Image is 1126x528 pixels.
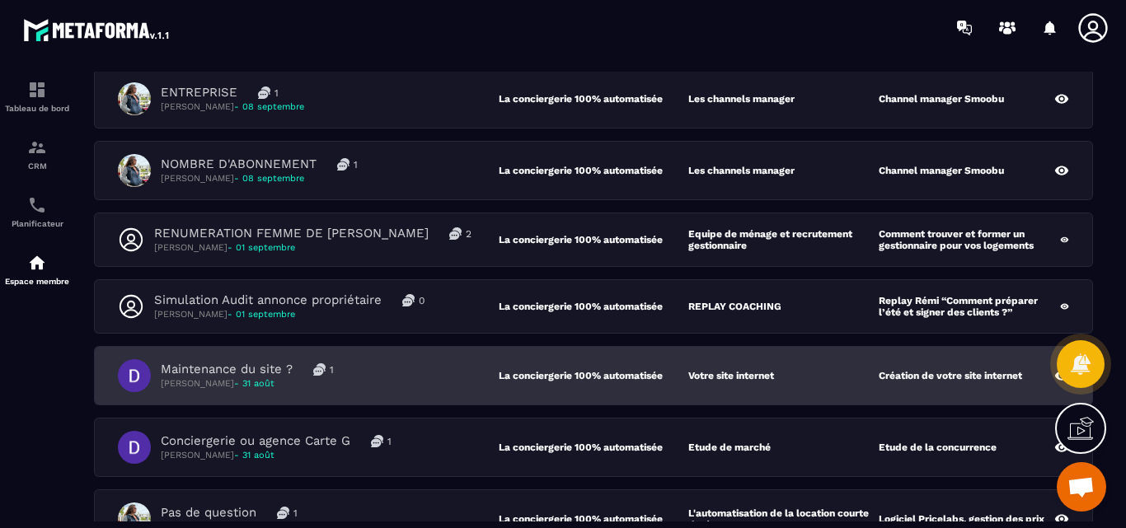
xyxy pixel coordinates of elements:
span: - 01 septembre [228,309,295,320]
p: 1 [330,363,334,376]
p: Les channels manager [688,93,795,105]
p: 1 [274,86,279,100]
img: formation [27,80,47,100]
p: Conciergerie ou agence Carte G [161,433,350,449]
p: [PERSON_NAME] [161,449,392,461]
p: 0 [419,294,425,307]
p: Replay Rémi “Comment préparer l’été et signer des clients ?” [879,295,1060,318]
p: Equipe de ménage et recrutement gestionnaire [688,228,879,251]
p: Votre site internet [688,370,774,381]
p: La conciergerie 100% automatisée [499,93,689,105]
p: Channel manager Smoobu [879,93,1004,105]
div: Ouvrir le chat [1057,462,1106,512]
p: Pas de question [161,505,256,521]
img: messages [402,294,415,306]
p: Espace membre [4,277,70,286]
p: Planificateur [4,219,70,228]
a: formationformationTableau de bord [4,68,70,125]
p: La conciergerie 100% automatisée [499,370,689,381]
p: Tableau de bord [4,104,70,113]
img: logo [23,15,171,44]
p: Logiciel Pricelabs, gestion des prix [879,513,1044,525]
p: CRM [4,161,70,171]
p: [PERSON_NAME] [161,172,358,185]
span: - 08 septembre [234,101,304,112]
p: Etude de la concurrence [879,442,997,453]
p: La conciergerie 100% automatisée [499,165,689,176]
p: [PERSON_NAME] [154,241,472,254]
img: messages [371,435,383,447]
p: Les channels manager [688,165,795,176]
img: scheduler [27,195,47,215]
a: formationformationCRM [4,125,70,183]
img: messages [337,158,350,171]
span: - 31 août [234,378,274,389]
p: [PERSON_NAME] [161,377,334,390]
p: La conciergerie 100% automatisée [499,301,689,312]
img: formation [27,138,47,157]
p: REPLAY COACHING [688,301,781,312]
span: - 08 septembre [234,173,304,184]
a: automationsautomationsEspace membre [4,241,70,298]
img: messages [313,363,326,376]
img: messages [277,507,289,519]
p: 1 [354,158,358,171]
p: Etude de marché [688,442,771,453]
p: Création de votre site internet [879,370,1022,381]
p: ENTREPRISE [161,85,237,100]
img: messages [449,227,462,240]
p: [PERSON_NAME] [161,100,304,113]
span: - 01 septembre [228,242,295,253]
p: 1 [293,507,298,520]
p: La conciergerie 100% automatisée [499,442,689,453]
img: messages [258,86,270,99]
p: Maintenance du site ? [161,362,293,377]
p: NOMBRE D'ABONNEMENT [161,157,317,172]
p: Comment trouver et former un gestionnaire pour vos logements [879,228,1060,251]
a: schedulerschedulerPlanificateur [4,183,70,241]
p: 1 [387,435,392,448]
p: Simulation Audit annonce propriétaire [154,292,382,308]
p: 2 [466,227,472,241]
p: La conciergerie 100% automatisée [499,234,689,245]
p: Channel manager Smoobu [879,165,1004,176]
p: La conciergerie 100% automatisée [499,513,689,525]
img: automations [27,253,47,273]
p: [PERSON_NAME] [154,308,425,320]
span: - 31 août [234,450,274,460]
p: RENUMERATION FEMME DE [PERSON_NAME] [154,226,429,241]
